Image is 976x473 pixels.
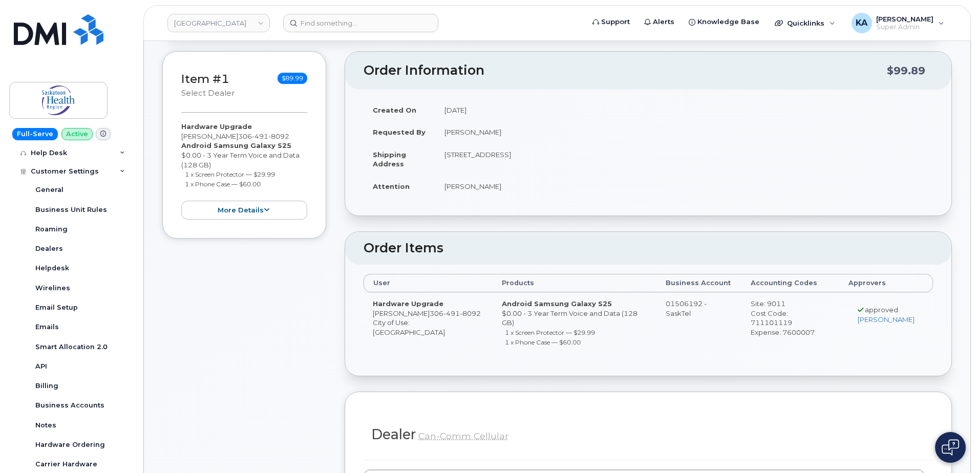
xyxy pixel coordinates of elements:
td: [PERSON_NAME] City of Use: [GEOGRAPHIC_DATA] [364,292,493,357]
strong: Attention [373,182,410,190]
div: Karla Adams [844,13,951,33]
span: Quicklinks [787,19,824,27]
th: Accounting Codes [741,274,839,292]
span: $89.99 [278,73,307,84]
button: more details [181,201,307,220]
span: 306 [430,309,481,317]
a: Item #1 [181,72,229,86]
span: Alerts [653,17,674,27]
span: Support [601,17,630,27]
div: $99.89 [887,61,925,80]
input: Find something... [283,14,438,32]
div: Expense: 7600007 [751,328,830,337]
strong: Android Samsung Galaxy S25 [502,299,612,308]
span: 8092 [460,309,481,317]
small: 1 x Screen Protector — $29.99 [505,329,595,336]
th: User [364,274,493,292]
small: select Dealer [181,89,235,98]
div: Quicklinks [768,13,842,33]
a: [PERSON_NAME] [858,315,915,324]
div: [PERSON_NAME] $0.00 - 3 Year Term Voice and Data (128 GB) [181,122,307,220]
span: approved [865,306,898,314]
a: Knowledge Base [682,12,767,32]
span: 8092 [268,132,289,140]
abbr: Please call Shauna Gorieu at 306-655-1023 when ready. [418,431,508,441]
a: Saskatoon Health Region [167,14,270,32]
h2: Dealer [371,427,925,442]
span: Knowledge Base [697,17,759,27]
strong: Requested By [373,128,426,136]
span: 491 [252,132,268,140]
th: Approvers [839,274,933,292]
strong: Android Samsung Galaxy S25 [181,141,291,149]
strong: Shipping Address [373,150,406,168]
a: Alerts [637,12,682,32]
span: [PERSON_NAME] [876,15,933,23]
td: [STREET_ADDRESS] [435,143,933,175]
td: [PERSON_NAME] [435,175,933,198]
th: Products [493,274,657,292]
div: Cost Code: 711101119 [751,309,830,328]
th: Business Account [656,274,741,292]
span: 491 [443,309,460,317]
td: $0.00 - 3 Year Term Voice and Data (128 GB) [493,292,657,357]
td: 01506192 - SaskTel [656,292,741,357]
span: KA [856,17,867,29]
small: 1 x Phone Case — $60.00 [185,180,261,188]
strong: Hardware Upgrade [373,299,443,308]
img: Open chat [942,439,959,456]
small: 1 x Phone Case — $60.00 [505,338,581,346]
span: 306 [238,132,289,140]
small: 1 x Screen Protector — $29.99 [185,170,275,178]
div: Site: 9011 [751,299,830,309]
a: Support [585,12,637,32]
h2: Order Items [364,241,933,255]
strong: Hardware Upgrade [181,122,252,131]
td: [DATE] [435,99,933,121]
strong: Created On [373,106,416,114]
td: [PERSON_NAME] [435,121,933,143]
h2: Order Information [364,63,887,78]
span: Super Admin [876,23,933,31]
